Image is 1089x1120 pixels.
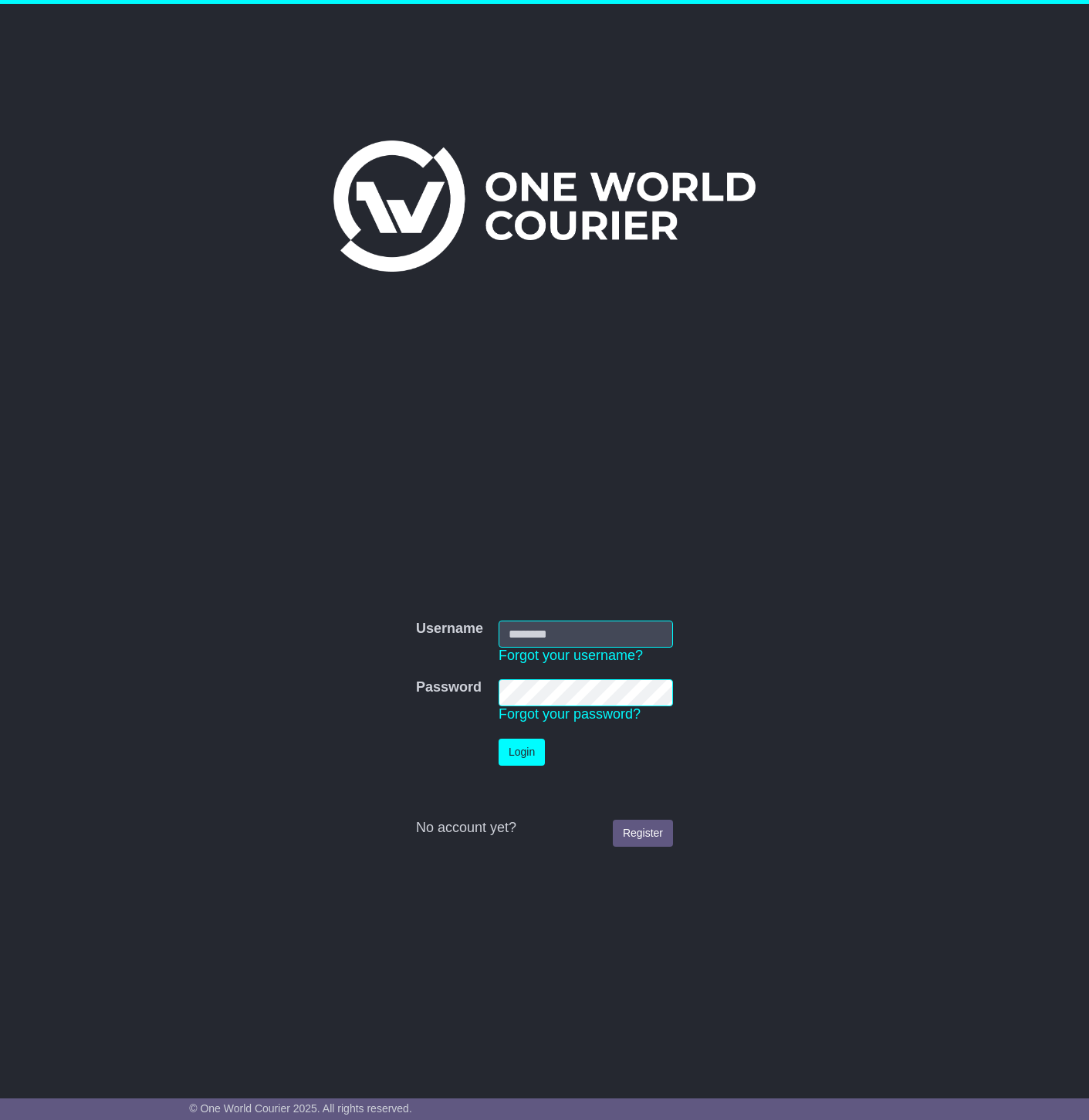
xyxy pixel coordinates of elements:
button: Login [499,739,545,766]
span: © One World Courier 2025. All rights reserved. [189,1102,412,1115]
div: No account yet? [416,820,673,837]
a: Forgot your password? [499,706,641,722]
img: One World [333,140,755,272]
label: Password [416,679,482,696]
a: Register [613,820,673,847]
label: Username [416,621,483,638]
a: Forgot your username? [499,648,643,663]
